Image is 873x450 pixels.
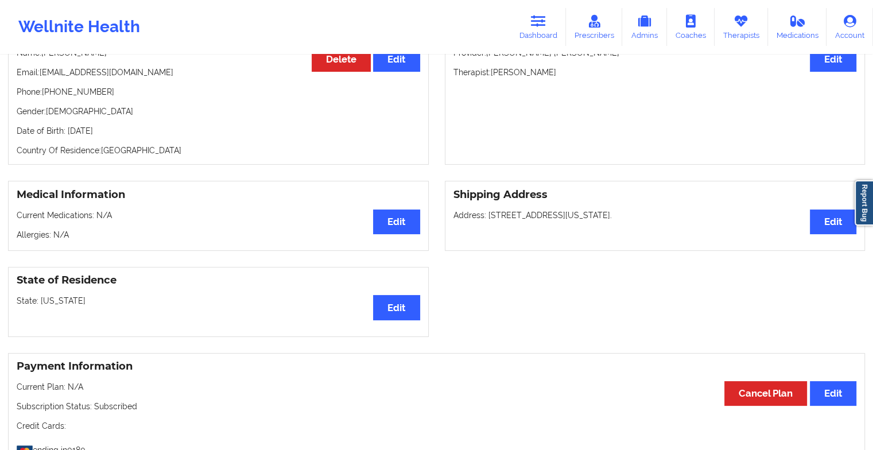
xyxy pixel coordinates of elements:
[715,8,768,46] a: Therapists
[667,8,715,46] a: Coaches
[622,8,667,46] a: Admins
[810,47,856,72] button: Edit
[312,47,371,72] button: Delete
[566,8,623,46] a: Prescribers
[810,381,856,406] button: Edit
[453,210,857,221] p: Address: [STREET_ADDRESS][US_STATE].
[453,67,857,78] p: Therapist: [PERSON_NAME]
[17,229,420,240] p: Allergies: N/A
[17,381,856,393] p: Current Plan: N/A
[17,420,856,432] p: Credit Cards:
[17,67,420,78] p: Email: [EMAIL_ADDRESS][DOMAIN_NAME]
[17,401,856,412] p: Subscription Status: Subscribed
[511,8,566,46] a: Dashboard
[17,274,420,287] h3: State of Residence
[373,210,420,234] button: Edit
[855,180,873,226] a: Report Bug
[453,188,857,201] h3: Shipping Address
[810,210,856,234] button: Edit
[17,125,420,137] p: Date of Birth: [DATE]
[724,381,807,406] button: Cancel Plan
[373,295,420,320] button: Edit
[373,47,420,72] button: Edit
[17,145,420,156] p: Country Of Residence: [GEOGRAPHIC_DATA]
[17,86,420,98] p: Phone: [PHONE_NUMBER]
[827,8,873,46] a: Account
[17,210,420,221] p: Current Medications: N/A
[768,8,827,46] a: Medications
[17,360,856,373] h3: Payment Information
[17,106,420,117] p: Gender: [DEMOGRAPHIC_DATA]
[17,295,420,307] p: State: [US_STATE]
[17,188,420,201] h3: Medical Information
